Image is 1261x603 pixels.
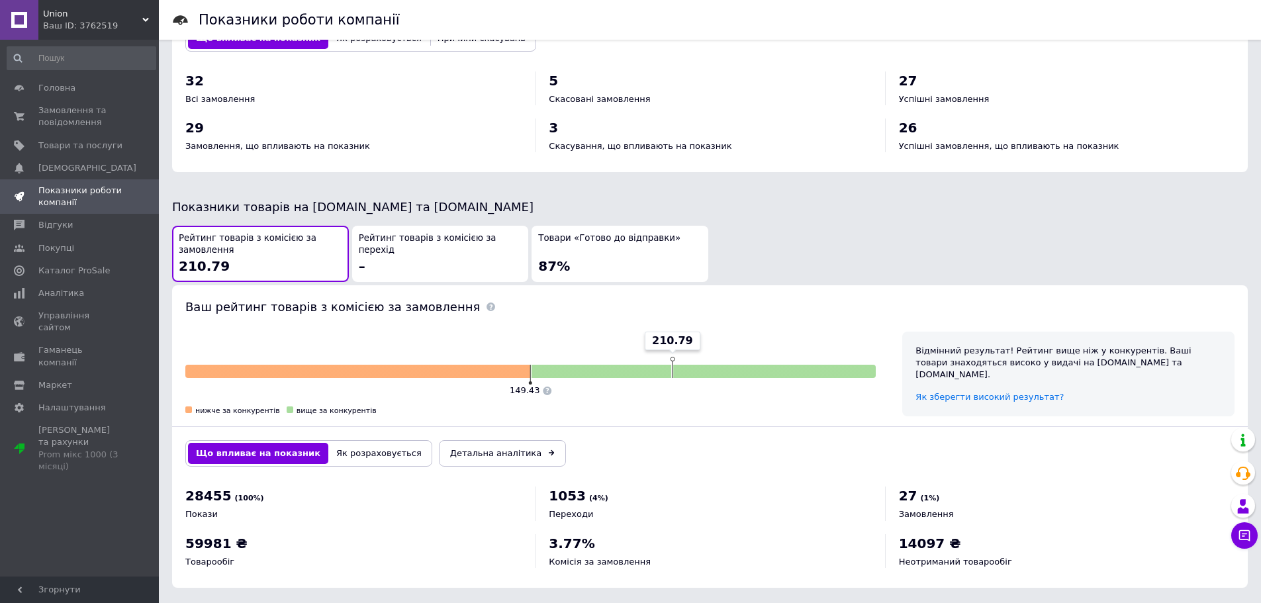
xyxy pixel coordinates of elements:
[359,258,365,274] span: –
[7,46,156,70] input: Пошук
[899,488,917,504] span: 27
[328,443,430,464] button: Як розраховується
[38,105,122,128] span: Замовлення та повідомлення
[899,141,1119,151] span: Успішні замовлення, що впливають на показник
[915,345,1221,381] div: Відмінний результат! Рейтинг вище ніж у конкурентів. Ваші товари знаходяться високо у видачі на [...
[185,94,255,104] span: Всі замовлення
[185,120,204,136] span: 29
[532,226,708,282] button: Товари «Готово до відправки»87%
[43,8,142,20] span: Union
[185,488,232,504] span: 28455
[297,406,377,415] span: вище за конкурентів
[185,535,248,551] span: 59981 ₴
[439,440,566,467] a: Детальна аналітика
[359,232,522,257] span: Рейтинг товарів з комісією за перехід
[549,488,586,504] span: 1053
[538,258,570,274] span: 87%
[179,258,230,274] span: 210.79
[38,402,106,414] span: Налаштування
[899,557,1012,567] span: Неотриманий товарообіг
[195,406,280,415] span: нижче за конкурентів
[188,443,328,464] button: Що впливає на показник
[38,287,84,299] span: Аналітика
[38,140,122,152] span: Товари та послуги
[549,120,558,136] span: 3
[185,73,204,89] span: 32
[185,509,218,519] span: Покази
[38,185,122,209] span: Показники роботи компанії
[38,265,110,277] span: Каталог ProSale
[185,300,480,314] span: Ваш рейтинг товарів з комісією за замовлення
[38,310,122,334] span: Управління сайтом
[179,232,342,257] span: Рейтинг товарів з комісією за замовлення
[549,73,558,89] span: 5
[510,385,540,395] span: 149.43
[235,494,264,502] span: (100%)
[172,226,349,282] button: Рейтинг товарів з комісією за замовлення210.79
[538,232,680,245] span: Товари «Готово до відправки»
[589,494,608,502] span: (4%)
[899,535,961,551] span: 14097 ₴
[38,344,122,368] span: Гаманець компанії
[549,94,650,104] span: Скасовані замовлення
[185,557,234,567] span: Товарообіг
[899,120,917,136] span: 26
[1231,522,1258,549] button: Чат з покупцем
[915,392,1064,402] a: Як зберегти високий результат?
[43,20,159,32] div: Ваш ID: 3762519
[899,73,917,89] span: 27
[899,509,954,519] span: Замовлення
[172,200,534,214] span: Показники товарів на [DOMAIN_NAME] та [DOMAIN_NAME]
[199,12,400,28] h1: Показники роботи компанії
[38,449,122,473] div: Prom мікс 1000 (3 місяці)
[549,535,594,551] span: 3.77%
[38,82,75,94] span: Головна
[38,219,73,231] span: Відгуки
[652,334,693,348] span: 210.79
[38,162,136,174] span: [DEMOGRAPHIC_DATA]
[549,141,731,151] span: Скасування, що впливають на показник
[352,226,529,282] button: Рейтинг товарів з комісією за перехід–
[185,141,370,151] span: Замовлення, що впливають на показник
[38,424,122,473] span: [PERSON_NAME] та рахунки
[549,557,651,567] span: Комісія за замовлення
[38,242,74,254] span: Покупці
[921,494,940,502] span: (1%)
[38,379,72,391] span: Маркет
[549,509,593,519] span: Переходи
[899,94,990,104] span: Успішні замовлення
